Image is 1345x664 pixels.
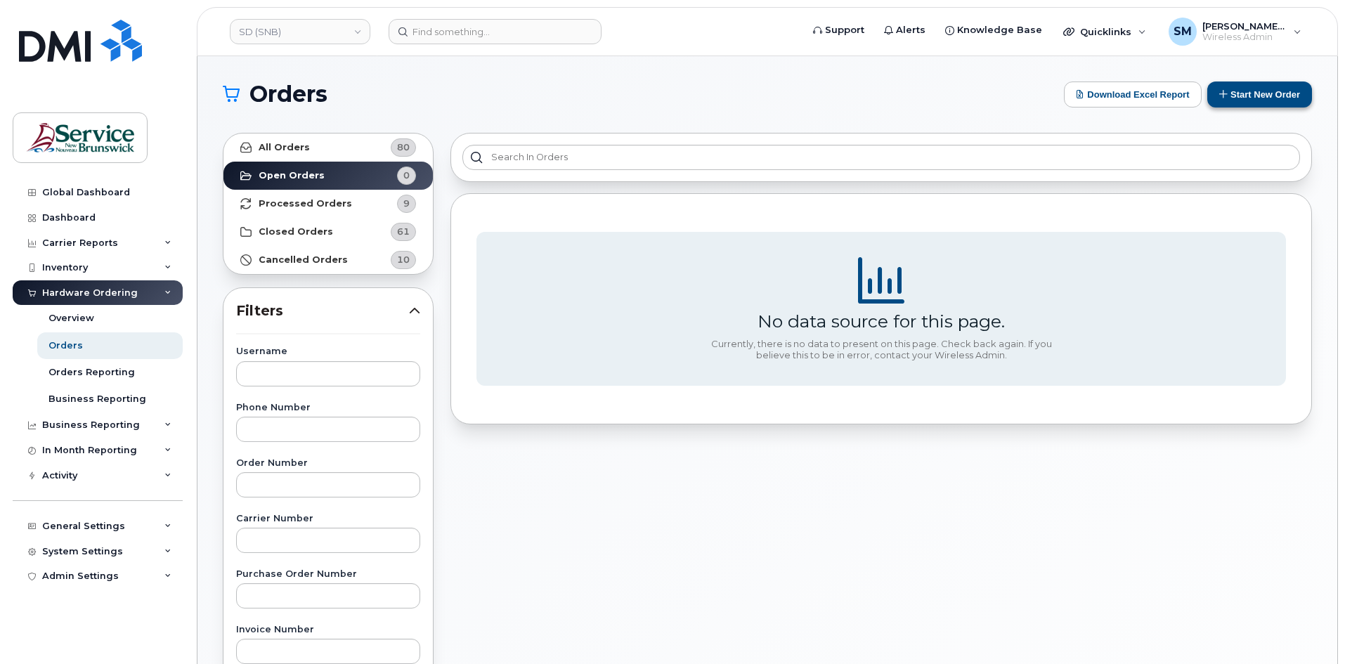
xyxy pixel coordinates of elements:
[1064,82,1202,108] button: Download Excel Report
[236,301,409,321] span: Filters
[223,246,433,274] a: Cancelled Orders10
[236,347,420,356] label: Username
[223,162,433,190] a: Open Orders0
[223,190,433,218] a: Processed Orders9
[236,459,420,468] label: Order Number
[758,311,1005,332] div: No data source for this page.
[259,198,352,209] strong: Processed Orders
[236,403,420,412] label: Phone Number
[236,625,420,634] label: Invoice Number
[223,218,433,246] a: Closed Orders61
[236,570,420,579] label: Purchase Order Number
[1207,82,1312,108] button: Start New Order
[397,225,410,238] span: 61
[403,197,410,210] span: 9
[249,84,327,105] span: Orders
[397,141,410,154] span: 80
[259,142,310,153] strong: All Orders
[397,253,410,266] span: 10
[259,254,348,266] strong: Cancelled Orders
[223,134,433,162] a: All Orders80
[403,169,410,182] span: 0
[236,514,420,523] label: Carrier Number
[259,170,325,181] strong: Open Orders
[706,339,1057,360] div: Currently, there is no data to present on this page. Check back again. If you believe this to be ...
[462,145,1300,170] input: Search in orders
[259,226,333,237] strong: Closed Orders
